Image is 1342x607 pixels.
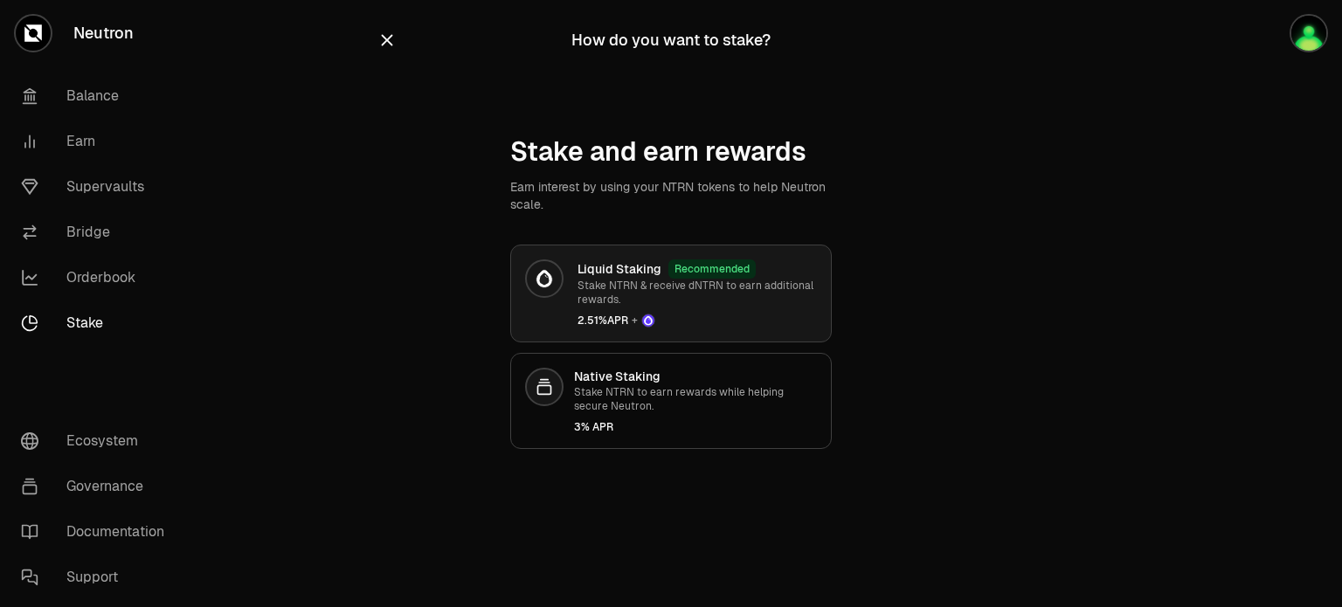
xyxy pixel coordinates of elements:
[7,509,189,555] a: Documentation
[1291,16,1326,51] img: TOP!!!
[574,385,817,413] p: Stake NTRN to earn rewards while helping secure Neutron.
[578,279,817,307] p: Stake NTRN & receive dNTRN to earn additional rewards.
[7,418,189,464] a: Ecosystem
[668,259,756,279] div: Recommended
[510,353,832,449] a: Native StakingStake NTRN to earn rewards while helping secure Neutron.3% APR
[7,555,189,600] a: Support
[7,73,189,119] a: Balance
[7,210,189,255] a: Bridge
[510,136,806,168] h2: Stake and earn rewards
[510,245,832,342] a: Liquid StakingRecommendedStake NTRN & receive dNTRN to earn additional rewards.2.51%APR+
[7,255,189,300] a: Orderbook
[7,300,189,346] a: Stake
[632,314,638,328] span: +
[510,178,832,213] p: Earn interest by using your NTRN tokens to help Neutron scale.
[578,314,817,328] span: 2.51% APR
[7,164,189,210] a: Supervaults
[578,260,661,278] h3: Liquid Staking
[571,28,771,52] div: How do you want to stake?
[7,119,189,164] a: Earn
[574,420,817,434] div: 3% APR
[7,464,189,509] a: Governance
[574,368,817,385] h3: Native Staking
